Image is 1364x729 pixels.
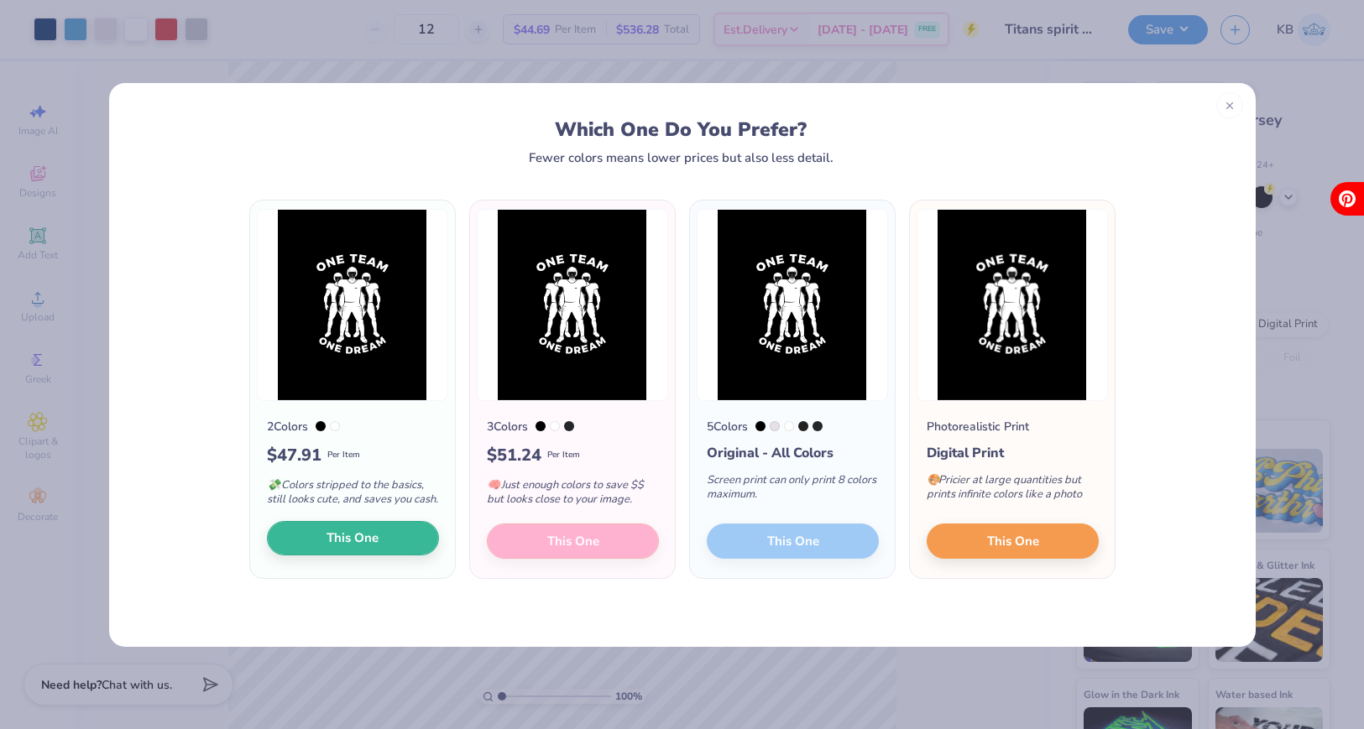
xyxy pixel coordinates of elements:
[267,521,439,556] button: This One
[927,523,1099,559] button: This One
[697,209,888,401] img: 5 color option
[927,418,1029,435] div: Photorealistic Print
[327,449,360,461] span: Per Item
[927,443,1099,463] div: Digital Print
[267,468,439,523] div: Colors stripped to the basics, still looks cute, and saves you cash.
[529,151,834,164] div: Fewer colors means lower prices but also less detail.
[316,421,326,431] div: Black
[986,531,1038,550] span: This One
[564,421,574,431] div: 426 C
[927,472,940,487] span: 🎨
[813,421,823,431] div: 426 C
[798,421,808,431] div: Neutral Black C
[707,418,748,435] div: 5 Colors
[547,449,580,461] span: Per Item
[550,421,560,431] div: White
[477,209,668,401] img: 3 color option
[770,421,780,431] div: 663 C
[536,421,546,431] div: Black
[707,443,879,463] div: Original - All Colors
[707,463,879,518] div: Screen print can only print 8 colors maximum.
[267,418,308,435] div: 2 Colors
[487,418,528,435] div: 3 Colors
[267,443,321,468] span: $ 47.91
[487,468,659,523] div: Just enough colors to save $$ but looks close to your image.
[784,421,794,431] div: White
[927,463,1099,518] div: Pricier at large quantities but prints infinite colors like a photo
[487,477,500,492] span: 🧠
[267,477,280,492] span: 💸
[487,443,541,468] span: $ 51.24
[755,421,766,431] div: Black
[917,209,1108,401] img: Photorealistic preview
[257,209,448,401] img: 2 color option
[330,421,340,431] div: White
[327,529,379,548] span: This One
[154,118,1208,141] div: Which One Do You Prefer?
